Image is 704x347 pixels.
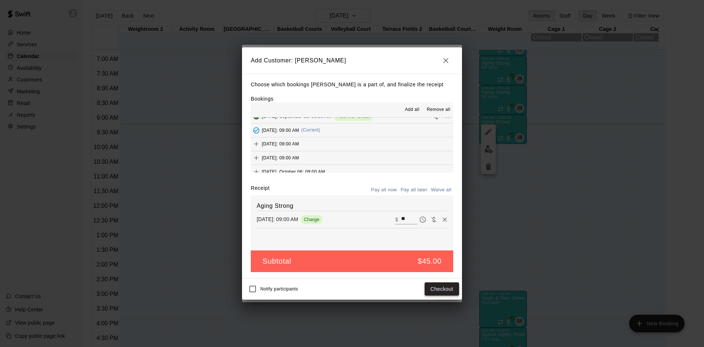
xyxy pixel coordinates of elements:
[251,151,453,165] button: Add[DATE]: 09:00 AM
[263,256,291,266] h5: Subtotal
[251,96,274,102] label: Bookings
[262,169,325,174] span: [DATE], October 06: 09:00 AM
[417,216,428,222] span: Pay later
[260,286,298,292] span: Notify participants
[301,217,322,222] span: Charge
[439,214,450,225] button: Remove
[429,184,453,196] button: Waive all
[405,106,419,113] span: Add all
[424,104,453,116] button: Remove all
[251,123,453,137] button: Added - Collect Payment[DATE]: 09:00 AM(Current)
[251,169,262,174] span: Add
[251,80,453,89] p: Choose which bookings [PERSON_NAME] is a part of, and finalize the receipt
[400,104,424,116] button: Add all
[262,127,299,133] span: [DATE]: 09:00 AM
[242,47,462,74] h2: Add Customer: [PERSON_NAME]
[395,216,398,223] p: $
[418,256,441,266] h5: $45.00
[301,127,320,133] span: (Current)
[369,184,399,196] button: Pay all now
[262,155,299,160] span: [DATE]: 09:00 AM
[251,184,269,196] label: Receipt
[251,125,262,136] button: Added - Collect Payment
[257,201,447,211] h6: Aging Strong
[425,282,459,296] button: Checkout
[262,141,299,147] span: [DATE]: 09:00 AM
[431,113,442,119] span: Reschedule
[251,141,262,147] span: Add
[251,165,453,178] button: Add[DATE], October 06: 09:00 AM
[251,155,262,160] span: Add
[257,216,298,223] p: [DATE]: 09:00 AM
[251,137,453,151] button: Add[DATE]: 09:00 AM
[427,106,450,113] span: Remove all
[428,216,439,222] span: Waive payment
[399,184,429,196] button: Pay all later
